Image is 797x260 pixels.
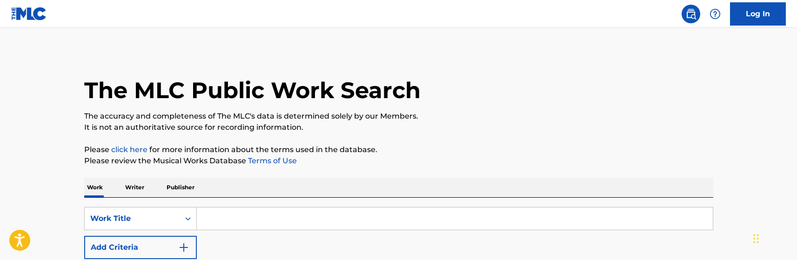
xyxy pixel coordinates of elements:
[750,215,797,260] iframe: Chat Widget
[11,7,47,20] img: MLC Logo
[164,178,197,197] p: Publisher
[84,155,713,167] p: Please review the Musical Works Database
[84,111,713,122] p: The accuracy and completeness of The MLC's data is determined solely by our Members.
[178,242,189,253] img: 9d2ae6d4665cec9f34b9.svg
[111,145,147,154] a: click here
[84,122,713,133] p: It is not an authoritative source for recording information.
[753,225,759,253] div: Drag
[246,156,297,165] a: Terms of Use
[682,5,700,23] a: Public Search
[90,213,174,224] div: Work Title
[84,236,197,259] button: Add Criteria
[84,178,106,197] p: Work
[122,178,147,197] p: Writer
[730,2,786,26] a: Log In
[84,76,421,104] h1: The MLC Public Work Search
[84,144,713,155] p: Please for more information about the terms used in the database.
[685,8,697,20] img: search
[706,5,724,23] div: Help
[710,8,721,20] img: help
